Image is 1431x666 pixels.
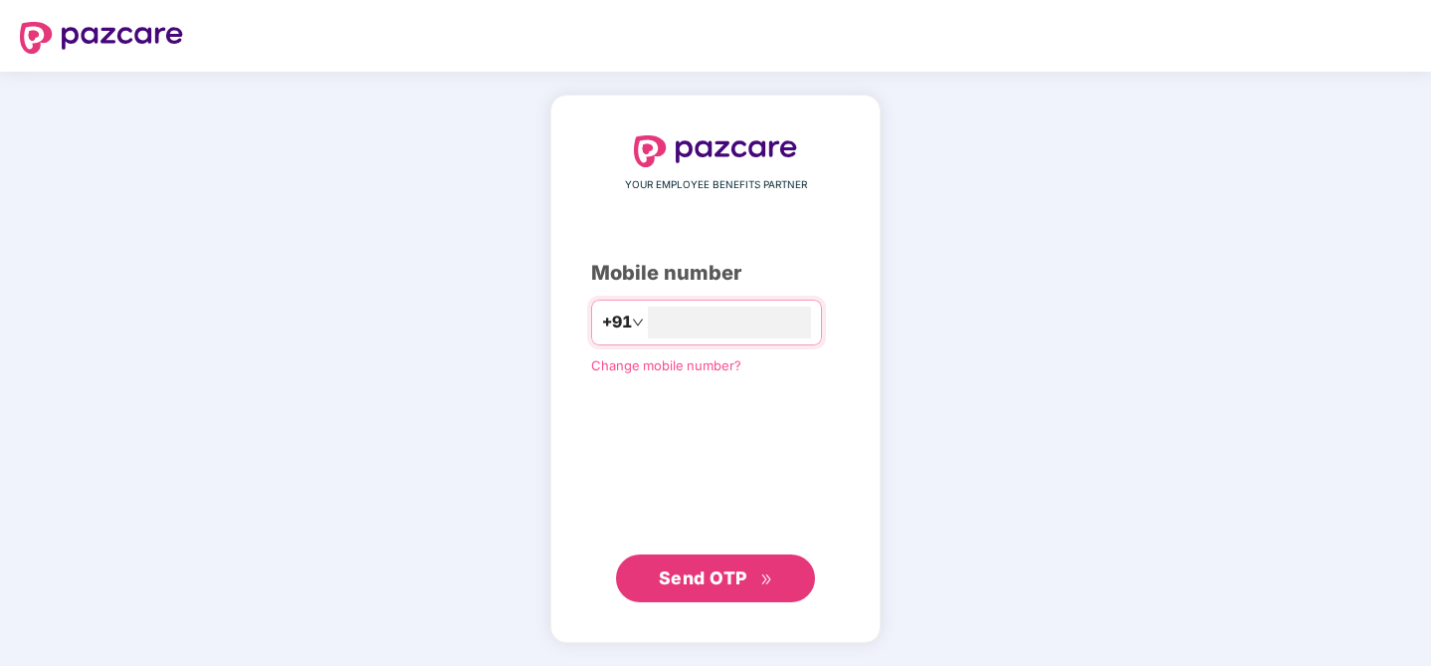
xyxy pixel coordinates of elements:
[591,258,840,289] div: Mobile number
[616,555,815,602] button: Send OTPdouble-right
[760,573,773,586] span: double-right
[602,310,632,334] span: +91
[659,567,747,588] span: Send OTP
[20,22,183,54] img: logo
[634,135,797,167] img: logo
[591,357,741,373] a: Change mobile number?
[632,317,644,329] span: down
[625,177,807,193] span: YOUR EMPLOYEE BENEFITS PARTNER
